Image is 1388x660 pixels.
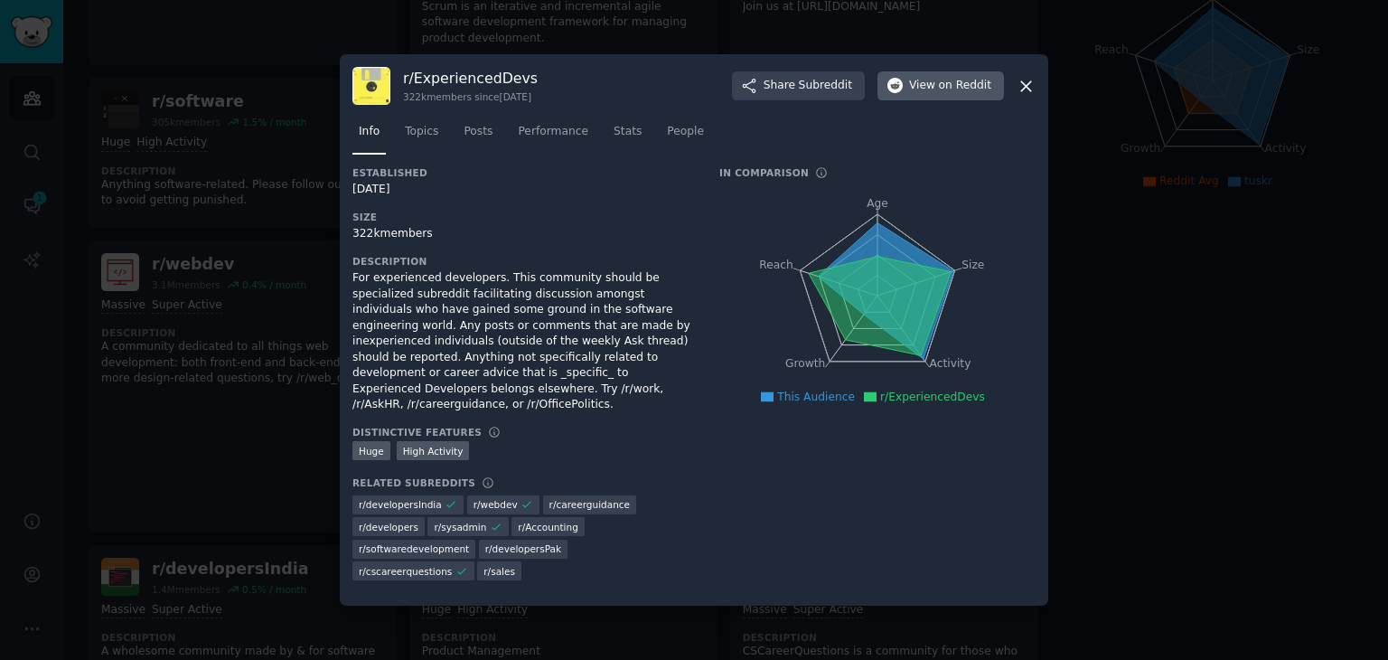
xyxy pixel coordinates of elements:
[961,259,984,271] tspan: Size
[403,69,538,88] h3: r/ ExperiencedDevs
[518,521,578,533] span: r/ Accounting
[359,498,442,511] span: r/ developersIndia
[930,357,971,370] tspan: Activity
[939,78,991,94] span: on Reddit
[352,211,694,223] h3: Size
[667,124,704,140] span: People
[867,197,888,210] tspan: Age
[352,226,694,242] div: 322k members
[777,391,855,403] span: This Audience
[785,357,825,370] tspan: Growth
[719,166,809,179] h3: In Comparison
[352,67,390,105] img: ExperiencedDevs
[764,78,852,94] span: Share
[759,259,793,271] tspan: Reach
[403,90,538,103] div: 322k members since [DATE]
[399,118,445,155] a: Topics
[352,255,694,268] h3: Description
[607,118,648,155] a: Stats
[434,521,486,533] span: r/ sysadmin
[511,118,595,155] a: Performance
[909,78,991,94] span: View
[352,118,386,155] a: Info
[397,441,470,460] div: High Activity
[549,498,630,511] span: r/ careerguidance
[352,182,694,198] div: [DATE]
[359,542,469,555] span: r/ softwaredevelopment
[359,521,418,533] span: r/ developers
[518,124,588,140] span: Performance
[405,124,438,140] span: Topics
[352,441,390,460] div: Huge
[352,476,475,489] h3: Related Subreddits
[352,426,482,438] h3: Distinctive Features
[732,71,865,100] button: ShareSubreddit
[359,565,452,578] span: r/ cscareerquestions
[483,565,515,578] span: r/ sales
[661,118,710,155] a: People
[352,166,694,179] h3: Established
[352,270,694,413] div: For experienced developers. This community should be specialized subreddit facilitating discussio...
[464,124,492,140] span: Posts
[614,124,642,140] span: Stats
[457,118,499,155] a: Posts
[474,498,518,511] span: r/ webdev
[799,78,852,94] span: Subreddit
[485,542,561,555] span: r/ developersPak
[877,71,1004,100] button: Viewon Reddit
[880,391,985,403] span: r/ExperiencedDevs
[359,124,380,140] span: Info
